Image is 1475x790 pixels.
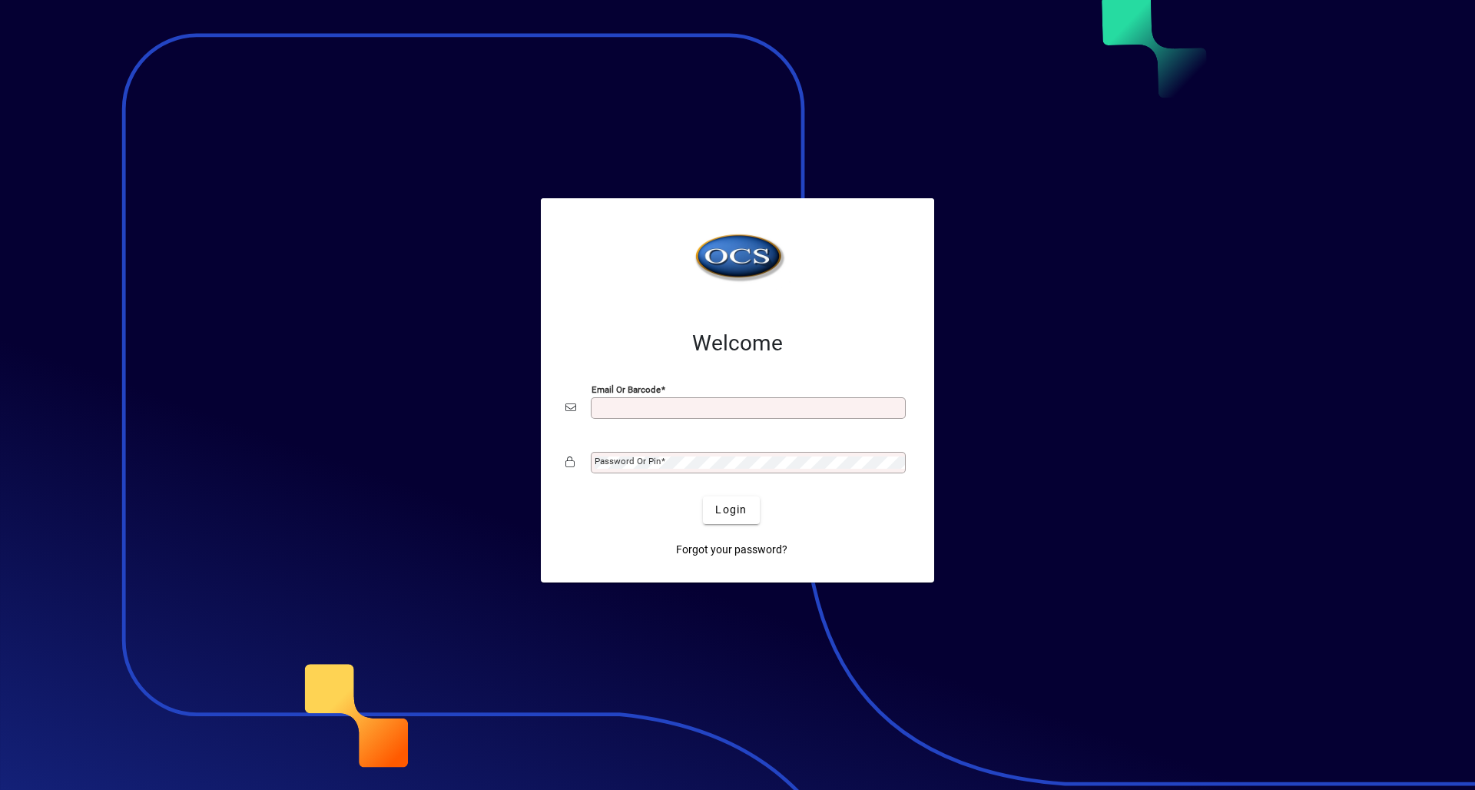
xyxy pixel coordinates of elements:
[592,383,661,394] mat-label: Email or Barcode
[676,542,787,558] span: Forgot your password?
[670,536,794,564] a: Forgot your password?
[703,496,759,524] button: Login
[565,330,910,357] h2: Welcome
[715,502,747,518] span: Login
[595,456,661,466] mat-label: Password or Pin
